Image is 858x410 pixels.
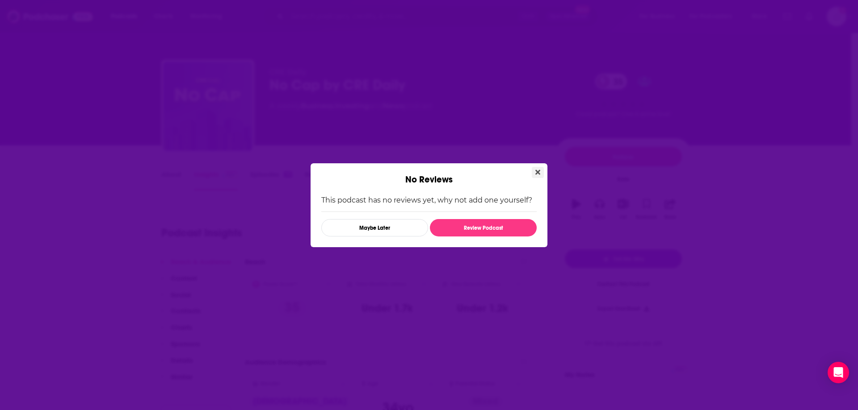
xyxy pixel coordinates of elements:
[532,167,544,178] button: Close
[311,163,547,185] div: No Reviews
[430,219,537,236] button: Review Podcast
[321,196,537,204] p: This podcast has no reviews yet, why not add one yourself?
[321,219,428,236] button: Maybe Later
[828,362,849,383] div: Open Intercom Messenger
